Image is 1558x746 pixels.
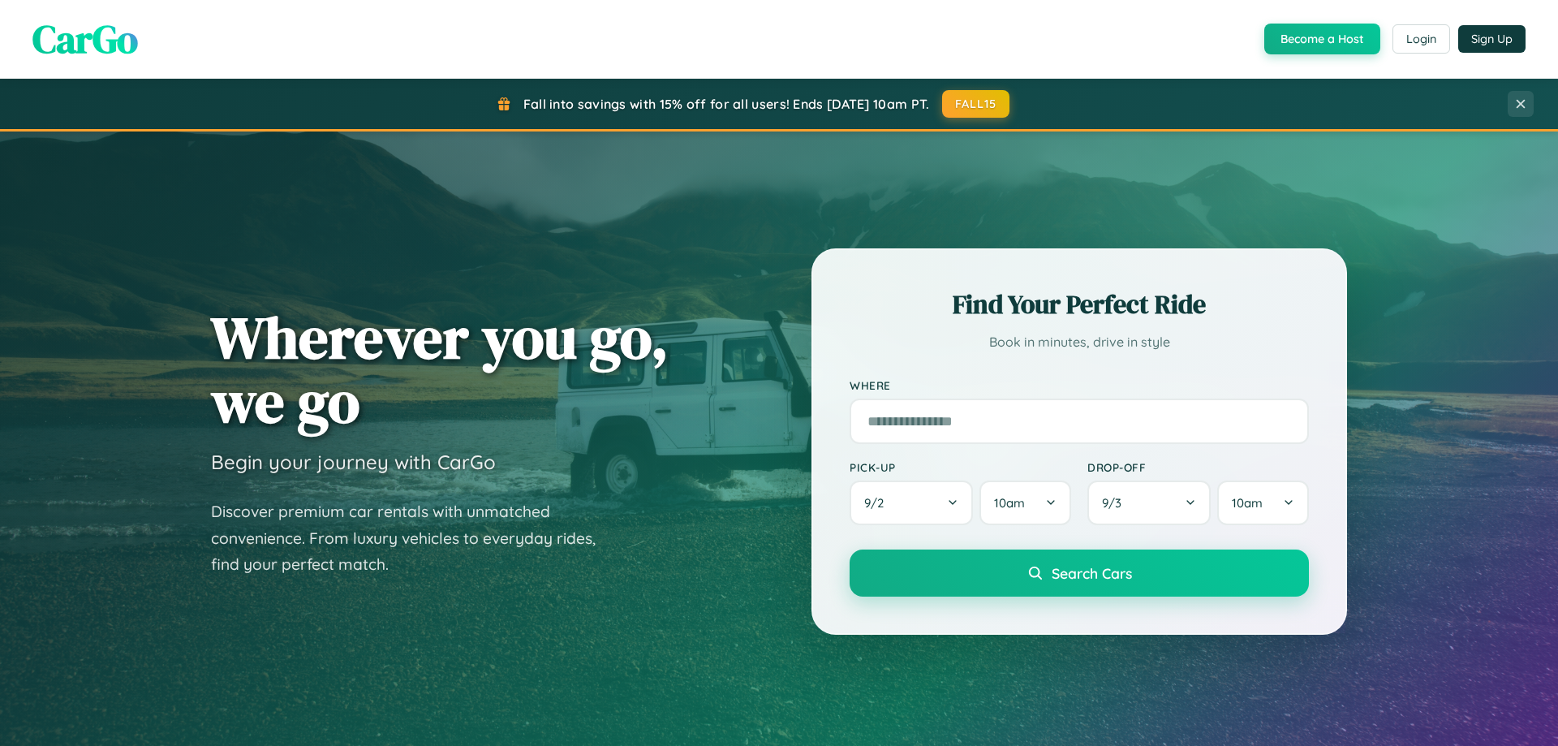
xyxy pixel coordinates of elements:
[1458,25,1526,53] button: Sign Up
[850,330,1309,354] p: Book in minutes, drive in style
[1087,460,1309,474] label: Drop-off
[1232,495,1263,511] span: 10am
[1102,495,1130,511] span: 9 / 3
[864,495,892,511] span: 9 / 2
[850,481,973,525] button: 9/2
[850,550,1309,597] button: Search Cars
[1392,24,1450,54] button: Login
[32,12,138,66] span: CarGo
[994,495,1025,511] span: 10am
[850,460,1071,474] label: Pick-up
[850,287,1309,322] h2: Find Your Perfect Ride
[850,378,1309,392] label: Where
[1217,481,1309,525] button: 10am
[523,96,930,112] span: Fall into savings with 15% off for all users! Ends [DATE] 10am PT.
[1052,564,1132,582] span: Search Cars
[211,498,617,578] p: Discover premium car rentals with unmatched convenience. From luxury vehicles to everyday rides, ...
[979,481,1071,525] button: 10am
[942,90,1010,118] button: FALL15
[1087,481,1211,525] button: 9/3
[1264,24,1380,54] button: Become a Host
[211,305,669,433] h1: Wherever you go, we go
[211,450,496,474] h3: Begin your journey with CarGo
